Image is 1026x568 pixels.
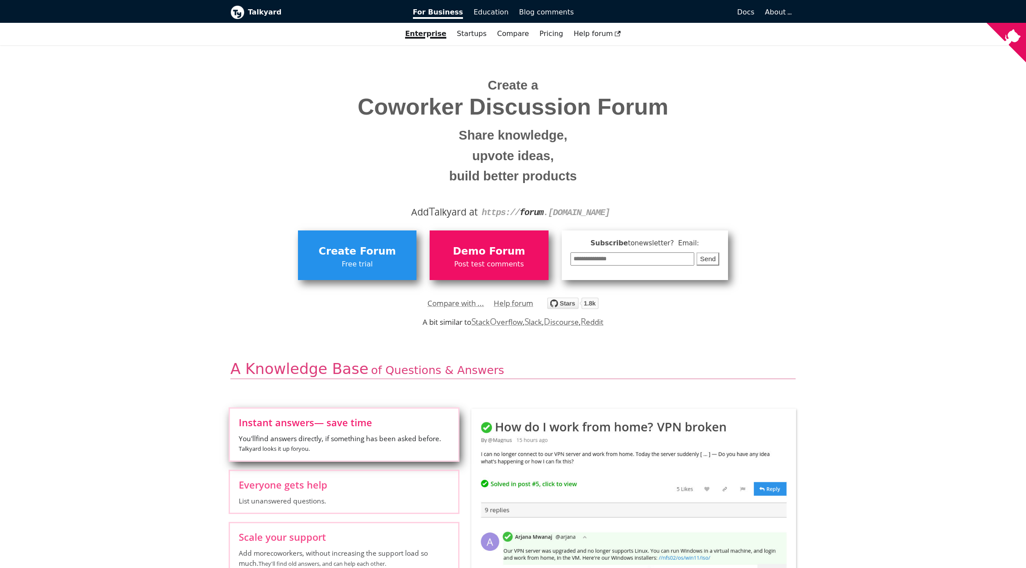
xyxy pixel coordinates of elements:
[237,125,789,146] small: Share knowledge,
[514,5,579,20] a: Blog comments
[482,208,610,218] code: https:// . [DOMAIN_NAME]
[237,205,789,219] div: Add alkyard at
[570,238,720,249] span: Subscribe
[581,315,586,327] span: R
[471,317,523,327] a: StackOverflow
[371,363,504,377] span: of Questions & Answers
[579,5,760,20] a: Docs
[524,315,529,327] span: S
[230,5,244,19] img: Talkyard logo
[427,297,484,310] a: Compare with ...
[490,315,497,327] span: O
[239,445,310,453] small: Talkyard looks it up for you .
[237,94,789,119] span: Coworker Discussion Forum
[488,78,538,92] span: Create a
[568,26,626,41] a: Help forum
[765,8,790,16] a: About
[430,230,548,280] a: Demo ForumPost test comments
[547,298,599,309] img: talkyard.svg
[298,230,416,280] a: Create ForumFree trial
[237,146,789,166] small: upvote ideas,
[302,243,412,260] span: Create Forum
[258,560,386,568] small: They'll find old answers, and can help each other.
[581,317,603,327] a: Reddit
[547,299,599,312] a: Star debiki/talkyard on GitHub
[520,208,543,218] strong: forum
[230,359,796,379] h2: A Knowledge Base
[534,26,568,41] a: Pricing
[239,434,449,454] span: You'll find answers directly, if something has been asked before.
[519,8,574,16] span: Blog comments
[434,259,544,270] span: Post test comments
[302,259,412,270] span: Free trial
[230,5,401,19] a: Talkyard logoTalkyard
[524,317,542,327] a: Slack
[494,297,533,310] a: Help forum
[737,8,754,16] span: Docs
[452,26,492,41] a: Startups
[413,8,463,19] span: For Business
[239,417,449,427] span: Instant answers — save time
[248,7,401,18] b: Talkyard
[239,496,449,506] span: List unanswered questions.
[497,29,529,38] a: Compare
[628,239,699,247] span: to newsletter ? Email:
[237,166,789,187] small: build better products
[474,8,509,16] span: Education
[471,315,476,327] span: S
[544,315,550,327] span: D
[239,480,449,489] span: Everyone gets help
[400,26,452,41] a: Enterprise
[408,5,469,20] a: For Business
[574,29,621,38] span: Help forum
[239,532,449,542] span: Scale your support
[468,5,514,20] a: Education
[696,252,719,266] button: Send
[434,243,544,260] span: Demo Forum
[429,203,435,219] span: T
[544,317,578,327] a: Discourse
